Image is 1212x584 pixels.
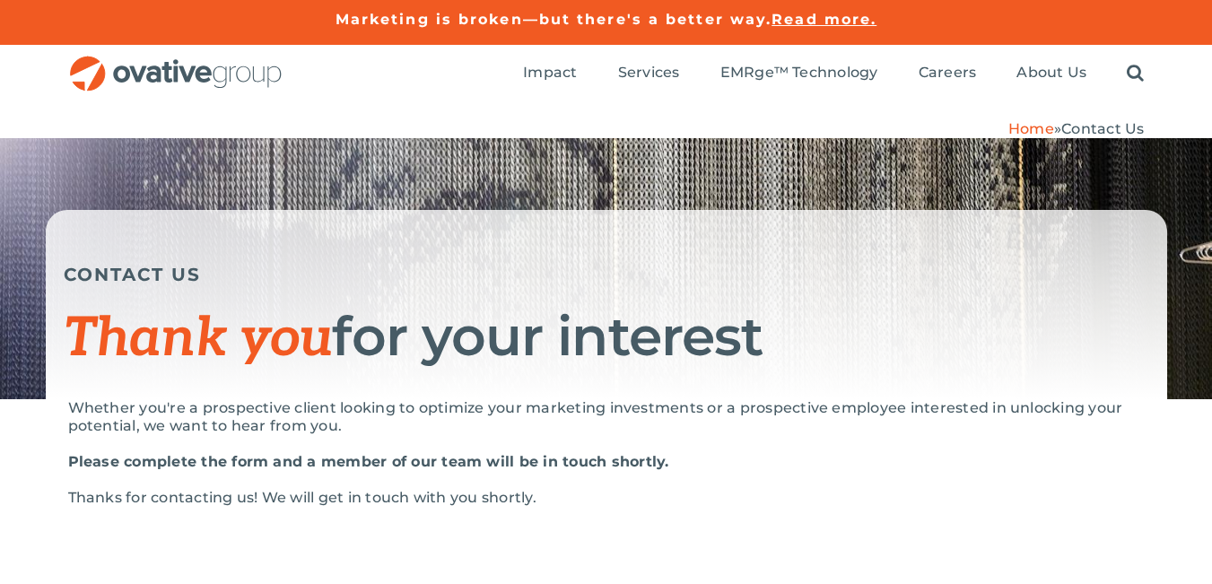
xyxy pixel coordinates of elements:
span: » [1008,120,1145,137]
a: About Us [1016,64,1086,83]
span: EMRge™ Technology [720,64,878,82]
a: Impact [523,64,577,83]
a: OG_Full_horizontal_RGB [68,54,283,71]
nav: Menu [523,45,1144,102]
span: About Us [1016,64,1086,82]
a: EMRge™ Technology [720,64,878,83]
h5: CONTACT US [64,264,1149,285]
span: Thank you [64,307,333,371]
span: Careers [919,64,977,82]
div: Thanks for contacting us! We will get in touch with you shortly. [68,489,1145,507]
p: Whether you're a prospective client looking to optimize your marketing investments or a prospecti... [68,399,1145,435]
a: Read more. [772,11,876,28]
a: Careers [919,64,977,83]
a: Marketing is broken—but there's a better way. [336,11,772,28]
strong: Please complete the form and a member of our team will be in touch shortly. [68,453,669,470]
span: Contact Us [1061,120,1144,137]
span: Services [618,64,680,82]
a: Services [618,64,680,83]
h1: for your interest [64,308,1149,368]
a: Search [1127,64,1144,83]
span: Impact [523,64,577,82]
a: Home [1008,120,1054,137]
